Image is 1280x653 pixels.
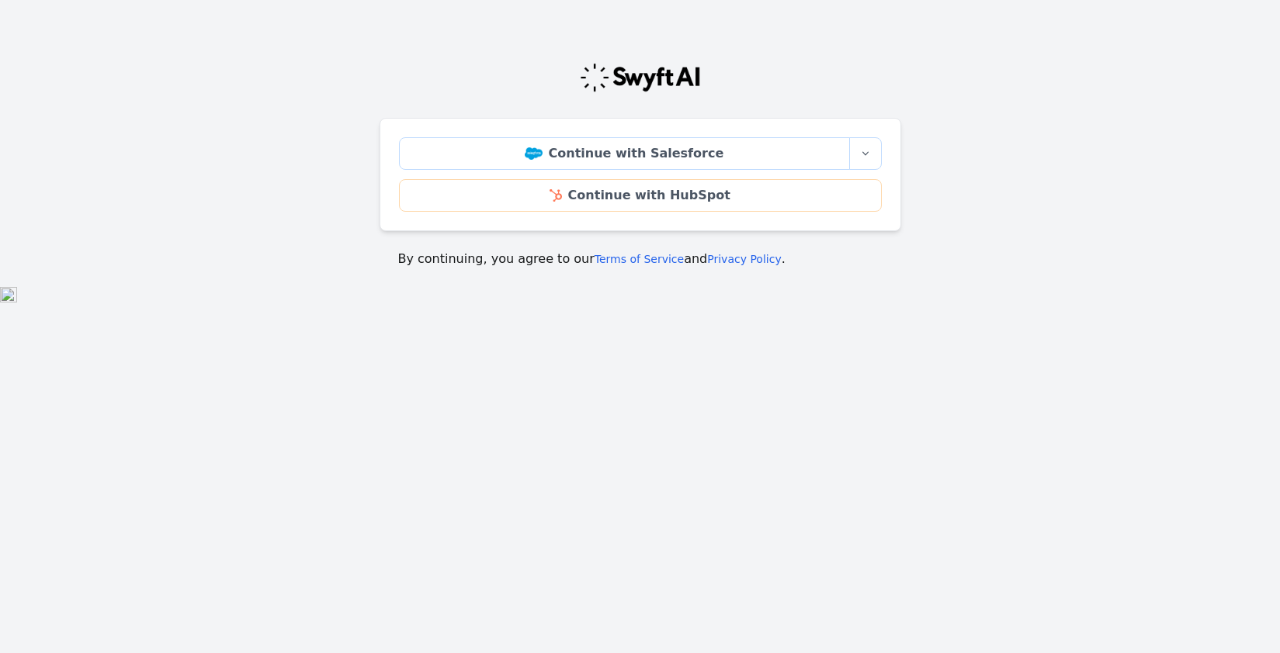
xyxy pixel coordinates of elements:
[707,253,781,265] a: Privacy Policy
[399,179,882,212] a: Continue with HubSpot
[550,189,561,202] img: HubSpot
[399,137,850,170] a: Continue with Salesforce
[595,253,684,265] a: Terms of Service
[579,62,702,93] img: Swyft Logo
[398,250,883,268] p: By continuing, you agree to our and .
[525,147,543,160] img: Salesforce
